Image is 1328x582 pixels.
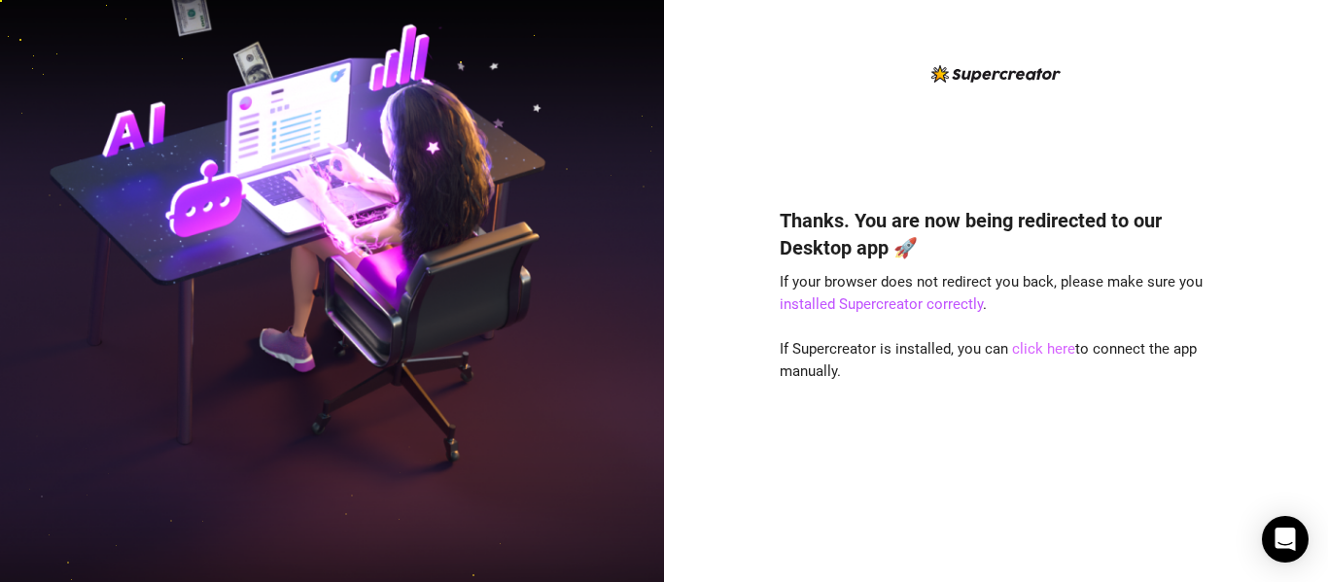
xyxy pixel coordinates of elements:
[780,207,1213,261] h4: Thanks. You are now being redirected to our Desktop app 🚀
[1012,340,1075,358] a: click here
[1262,516,1309,563] div: Open Intercom Messenger
[780,295,983,313] a: installed Supercreator correctly
[931,65,1061,83] img: logo-BBDzfeDw.svg
[780,340,1197,381] span: If Supercreator is installed, you can to connect the app manually.
[780,273,1203,314] span: If your browser does not redirect you back, please make sure you .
